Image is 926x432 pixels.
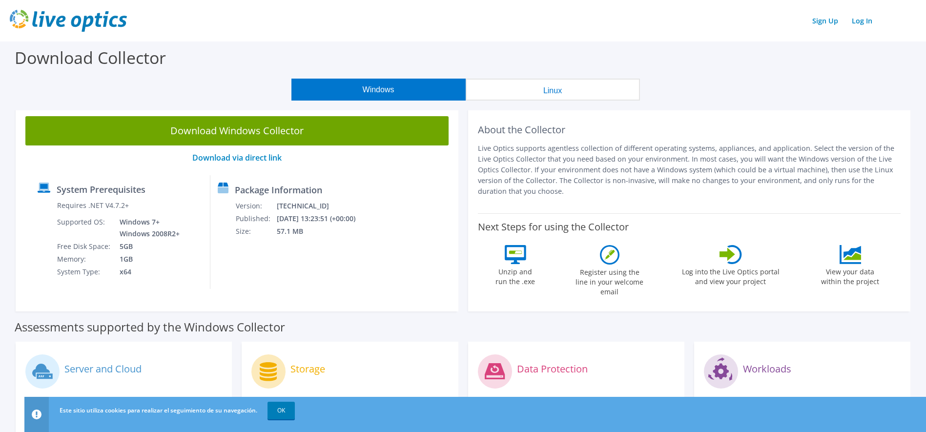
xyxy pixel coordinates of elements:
td: Published: [235,212,276,225]
td: Version: [235,200,276,212]
td: Supported OS: [57,216,112,240]
button: Windows [291,79,466,101]
label: View your data within the project [815,264,885,287]
a: Download Windows Collector [25,116,449,145]
a: Log In [847,14,877,28]
span: Este sitio utiliza cookies para realizar el seguimiento de su navegación. [60,406,257,414]
td: 1GB [112,253,182,266]
label: Register using the line in your welcome email [573,265,646,297]
button: Linux [466,79,640,101]
label: Requires .NET V4.7.2+ [57,201,129,210]
a: Sign Up [807,14,843,28]
p: Live Optics supports agentless collection of different operating systems, appliances, and applica... [478,143,901,197]
label: Unzip and run the .exe [493,264,538,287]
label: Storage [290,364,325,374]
td: Size: [235,225,276,238]
td: Windows 7+ Windows 2008R2+ [112,216,182,240]
label: Assessments supported by the Windows Collector [15,322,285,332]
td: x64 [112,266,182,278]
td: 5GB [112,240,182,253]
label: Workloads [743,364,791,374]
td: [TECHNICAL_ID] [276,200,368,212]
label: Server and Cloud [64,364,142,374]
td: Free Disk Space: [57,240,112,253]
label: Download Collector [15,46,166,69]
a: Download via direct link [192,152,282,163]
label: Data Protection [517,364,588,374]
img: live_optics_svg.svg [10,10,127,32]
td: Memory: [57,253,112,266]
label: System Prerequisites [57,185,145,194]
h2: About the Collector [478,124,901,136]
label: Next Steps for using the Collector [478,221,629,233]
label: Package Information [235,185,322,195]
a: OK [268,402,295,419]
td: 57.1 MB [276,225,368,238]
td: [DATE] 13:23:51 (+00:00) [276,212,368,225]
td: System Type: [57,266,112,278]
label: Log into the Live Optics portal and view your project [681,264,780,287]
